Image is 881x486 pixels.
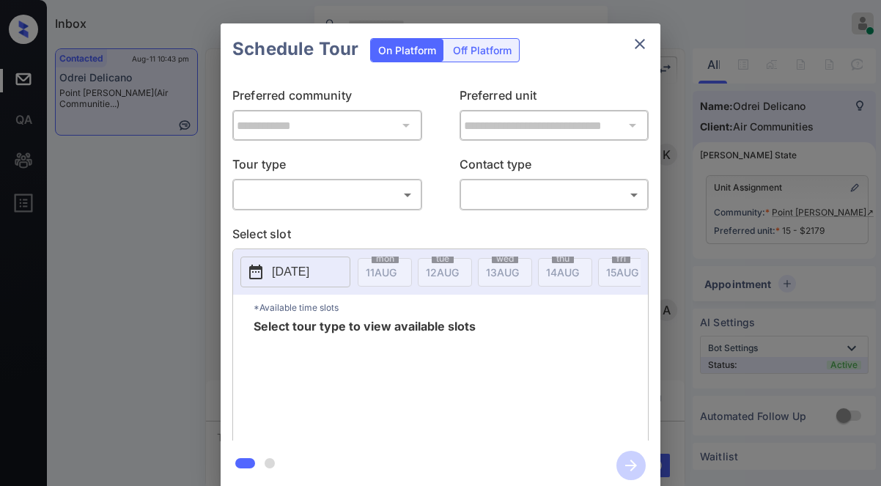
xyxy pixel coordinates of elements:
p: *Available time slots [254,295,648,320]
button: close [625,29,655,59]
p: Select slot [232,225,649,248]
p: Preferred community [232,86,422,110]
div: On Platform [371,39,443,62]
div: Off Platform [446,39,519,62]
h2: Schedule Tour [221,23,370,75]
p: Preferred unit [460,86,649,110]
p: [DATE] [272,263,309,281]
p: Tour type [232,155,422,179]
p: Contact type [460,155,649,179]
span: Select tour type to view available slots [254,320,476,438]
button: [DATE] [240,257,350,287]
